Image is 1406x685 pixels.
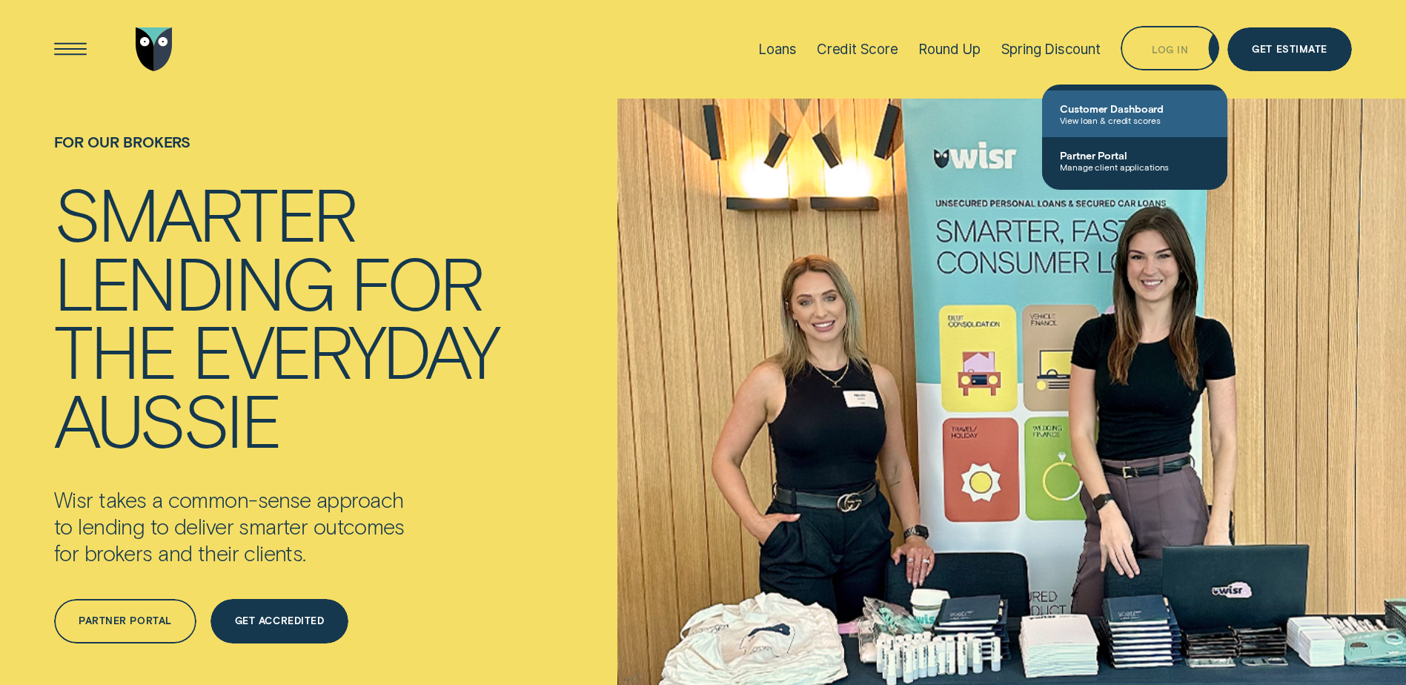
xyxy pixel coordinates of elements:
[192,316,497,385] div: everyday
[817,41,898,58] div: Credit Score
[54,179,355,248] div: Smarter
[54,486,480,566] p: Wisr takes a common-sense approach to lending to deliver smarter outcomes for brokers and their c...
[54,316,176,385] div: the
[54,385,279,454] div: Aussie
[1060,102,1210,115] span: Customer Dashboard
[1042,137,1227,184] a: Partner PortalManage client applications
[54,133,497,179] h1: For Our Brokers
[918,41,981,58] div: Round Up
[758,41,796,58] div: Loans
[54,599,196,643] a: Partner Portal
[48,27,93,72] button: Open Menu
[1060,115,1210,125] span: View loan & credit scores
[54,248,334,317] div: lending
[136,27,173,72] img: Wisr
[1001,41,1101,58] div: Spring Discount
[1152,40,1188,49] div: Log in
[1227,27,1352,72] a: Get Estimate
[1060,149,1210,162] span: Partner Portal
[351,248,482,317] div: for
[1121,26,1219,70] button: Log in
[1042,90,1227,137] a: Customer DashboardView loan & credit scores
[210,599,349,643] a: Get Accredited
[1060,162,1210,172] span: Manage client applications
[54,179,497,453] h4: Smarter lending for the everyday Aussie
